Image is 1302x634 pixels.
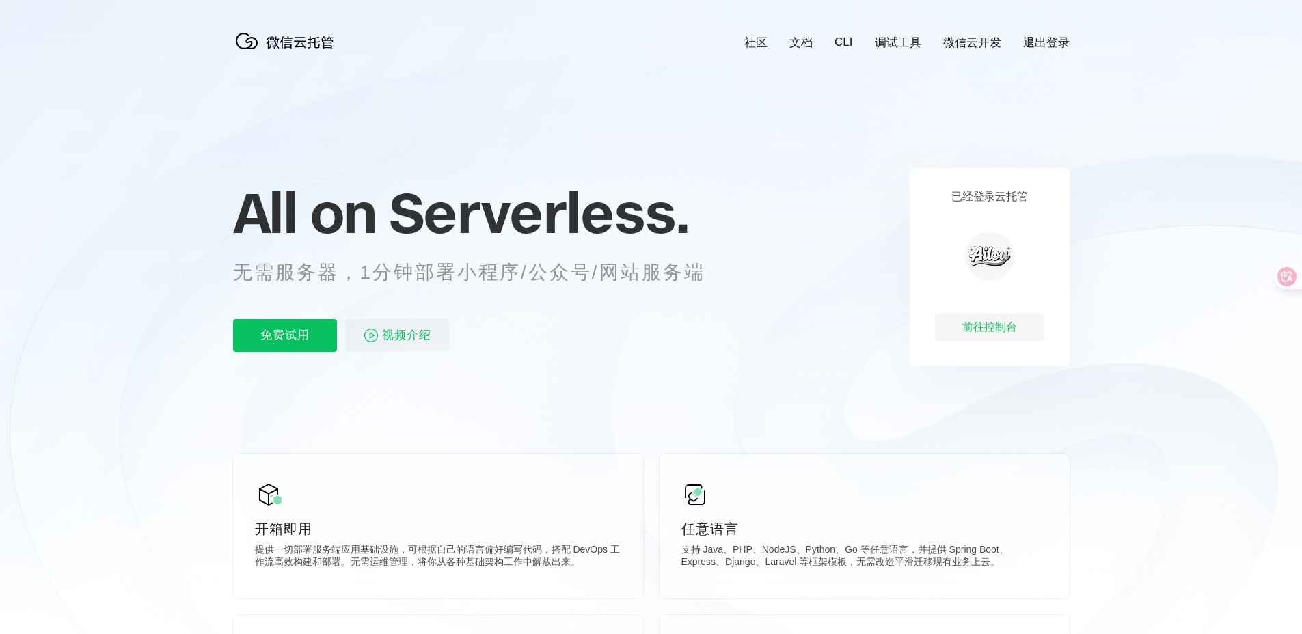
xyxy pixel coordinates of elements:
a: 退出登录 [1023,35,1070,51]
p: 已经登录云托管 [951,190,1028,204]
a: 调试工具 [875,35,921,51]
a: CLI [835,36,852,49]
img: video_play.svg [363,327,379,344]
span: Serverless. [389,178,689,247]
p: 免费试用 [233,319,337,352]
span: All on [233,178,376,247]
p: 提供一切部署服务端应用基础设施，可根据自己的语言偏好编写代码，搭配 DevOps 工作流高效构建和部署。无需运维管理，将你从各种基础架构工作中解放出来。 [255,544,621,571]
span: 视频介绍 [382,319,431,352]
a: 社区 [744,35,768,51]
a: 微信云托管 [233,45,342,57]
a: 文档 [789,35,813,51]
p: 无需服务器，1分钟部署小程序/公众号/网站服务端 [233,259,731,286]
p: 支持 Java、PHP、NodeJS、Python、Go 等任意语言，并提供 Spring Boot、Express、Django、Laravel 等框架模板，无需改造平滑迁移现有业务上云。 [681,544,1048,571]
a: 微信云开发 [943,35,1001,51]
p: 开箱即用 [255,519,621,538]
div: 前往控制台 [935,314,1044,341]
p: 任意语言 [681,519,1048,538]
img: 微信云托管 [233,27,342,55]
